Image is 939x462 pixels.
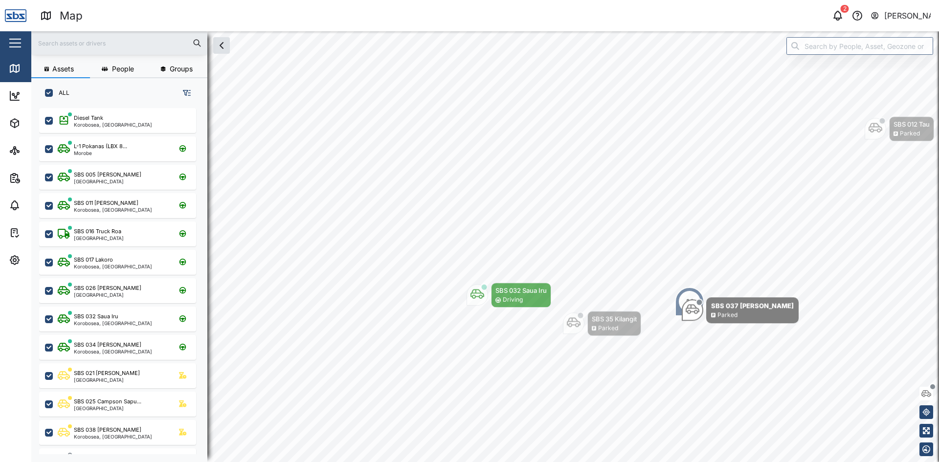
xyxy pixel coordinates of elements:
div: SBS 35 Kilangit [592,314,637,324]
div: Korobosea, [GEOGRAPHIC_DATA] [74,207,152,212]
div: Map marker [682,297,799,323]
div: [GEOGRAPHIC_DATA] [74,236,124,241]
div: Korobosea, [GEOGRAPHIC_DATA] [74,434,152,439]
div: Sites [25,145,49,156]
div: SBS 021 [PERSON_NAME] [74,369,140,377]
div: Korobosea, [GEOGRAPHIC_DATA] [74,321,152,326]
button: [PERSON_NAME] [870,9,931,22]
div: Map marker [675,287,704,316]
div: Parked [717,310,738,320]
div: Map marker [467,283,551,308]
input: Search assets or drivers [37,36,201,50]
div: Alarms [25,200,56,211]
div: [GEOGRAPHIC_DATA] [74,292,141,297]
div: [PERSON_NAME] [884,10,931,22]
div: 14 [686,296,693,307]
div: Korobosea, [GEOGRAPHIC_DATA] [74,122,152,127]
div: Reports [25,173,59,183]
div: Settings [25,255,60,265]
div: SBS 032 Saua Iru [495,286,547,295]
div: Morobe [74,151,127,155]
input: Search by People, Asset, Geozone or Place [786,37,933,55]
div: SBS 012 Tau [894,119,930,129]
div: SBS 037 [PERSON_NAME] [711,301,794,310]
div: Dashboard [25,90,69,101]
div: Map [25,63,47,74]
div: Parked [598,324,618,333]
div: [GEOGRAPHIC_DATA] [74,377,140,382]
div: SBS 034 [PERSON_NAME] [74,341,141,349]
div: Diesel Tank [74,114,103,122]
div: Map [60,7,83,24]
div: Assets [25,118,56,129]
div: SBS 025 Campson Sapu... [74,397,141,406]
span: Groups [170,66,193,72]
label: ALL [53,89,69,97]
div: Korobosea, [GEOGRAPHIC_DATA] [74,264,152,269]
div: L-1 Pokanas (LBX 8... [74,142,127,151]
div: grid [39,105,207,454]
div: [GEOGRAPHIC_DATA] [74,406,141,411]
div: [GEOGRAPHIC_DATA] [74,179,141,184]
div: Parked [900,129,920,138]
span: Assets [52,66,74,72]
div: 2 [841,5,849,13]
span: People [112,66,134,72]
img: Main Logo [5,5,26,26]
div: SBS 026 [PERSON_NAME] [74,284,141,292]
div: Driving [503,295,523,305]
div: SBS 032 Saua Iru [74,312,118,321]
div: SBS 011 [PERSON_NAME] [74,199,138,207]
div: SBS 005 [PERSON_NAME] [74,171,141,179]
div: SBS 017 Lakoro [74,256,113,264]
div: SBS 038 [PERSON_NAME] [74,426,141,434]
div: Map marker [865,116,934,141]
div: SBS 016 Truck Roa [74,227,121,236]
div: Map marker [563,311,641,336]
div: Korobosea, [GEOGRAPHIC_DATA] [74,349,152,354]
canvas: Map [31,31,939,462]
div: Tasks [25,227,52,238]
